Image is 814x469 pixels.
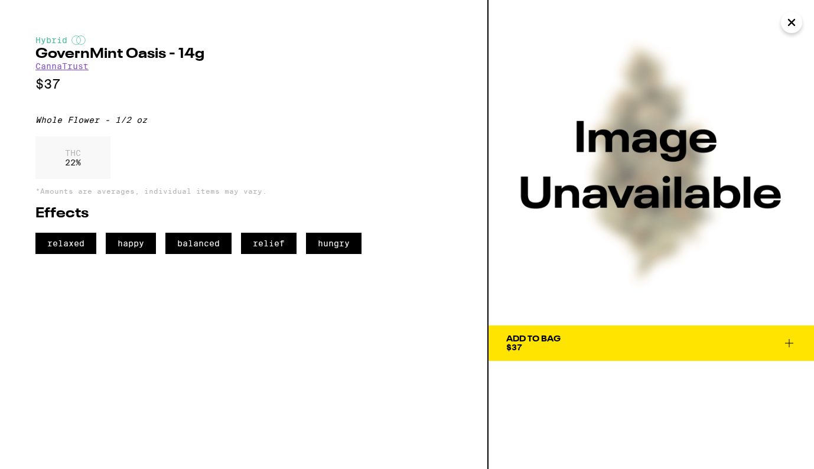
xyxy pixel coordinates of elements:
[781,12,802,33] button: Close
[35,207,452,221] h2: Effects
[35,77,452,92] p: $37
[35,115,452,125] div: Whole Flower - 1/2 oz
[35,47,452,61] h2: GovernMint Oasis - 14g
[35,35,452,45] div: Hybrid
[35,61,89,71] a: CannaTrust
[165,233,232,254] span: balanced
[35,233,96,254] span: relaxed
[306,233,362,254] span: hungry
[65,148,81,158] p: THC
[35,136,110,179] div: 22 %
[106,233,156,254] span: happy
[506,343,522,352] span: $37
[489,325,814,361] button: Add To Bag$37
[35,187,452,195] p: *Amounts are averages, individual items may vary.
[506,335,561,343] div: Add To Bag
[71,35,86,45] img: hybridColor.svg
[241,233,297,254] span: relief
[7,8,85,18] span: Hi. Need any help?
